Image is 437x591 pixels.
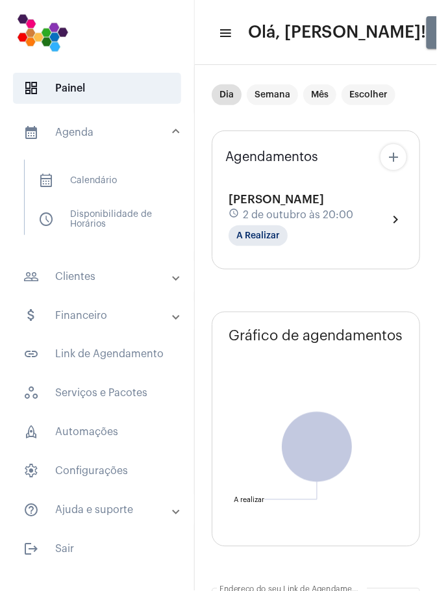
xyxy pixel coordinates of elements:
span: Automações [13,417,181,448]
mat-chip: Mês [303,84,336,105]
span: Sair [13,534,181,565]
span: Calendário [28,165,165,196]
mat-expansion-panel-header: sidenav iconClientes [8,261,194,292]
span: sidenav icon [38,173,54,188]
span: sidenav icon [23,464,39,479]
mat-icon: add [386,149,401,165]
mat-icon: sidenav icon [23,503,39,518]
span: Disponibilidade de Horários [28,204,165,235]
mat-chip: Semana [247,84,298,105]
mat-expansion-panel-header: sidenav iconFinanceiro [8,300,194,331]
mat-chip: A Realizar [229,225,288,246]
mat-icon: schedule [229,208,240,222]
mat-icon: sidenav icon [23,347,39,362]
mat-expansion-panel-header: sidenav iconAjuda e suporte [8,495,194,526]
mat-chip: Escolher [342,84,395,105]
mat-chip: Dia [212,84,242,105]
mat-icon: sidenav icon [23,269,39,284]
mat-icon: sidenav icon [23,125,39,140]
span: [PERSON_NAME] [229,194,324,205]
mat-panel-title: Ajuda e suporte [23,503,173,518]
mat-icon: sidenav icon [218,25,231,41]
text: A realizar [234,496,264,503]
mat-icon: chevron_right [388,212,403,227]
span: Agendamentos [225,150,318,164]
div: sidenav iconAgenda [8,153,194,253]
span: Gráfico de agendamentos [229,329,403,344]
span: Painel [13,73,181,104]
mat-expansion-panel-header: sidenav iconAgenda [8,112,194,153]
span: sidenav icon [23,386,39,401]
mat-icon: sidenav icon [23,308,39,323]
mat-panel-title: Clientes [23,269,173,284]
img: 7bf4c2a9-cb5a-6366-d80e-59e5d4b2024a.png [10,6,75,58]
mat-panel-title: Financeiro [23,308,173,323]
span: Configurações [13,456,181,487]
span: 2 de outubro às 20:00 [243,209,353,221]
span: sidenav icon [38,212,54,227]
span: sidenav icon [23,81,39,96]
span: Serviços e Pacotes [13,378,181,409]
span: Link de Agendamento [13,339,181,370]
span: Olá, [PERSON_NAME]! [248,22,427,43]
mat-icon: sidenav icon [23,542,39,557]
mat-panel-title: Agenda [23,125,173,140]
span: sidenav icon [23,425,39,440]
